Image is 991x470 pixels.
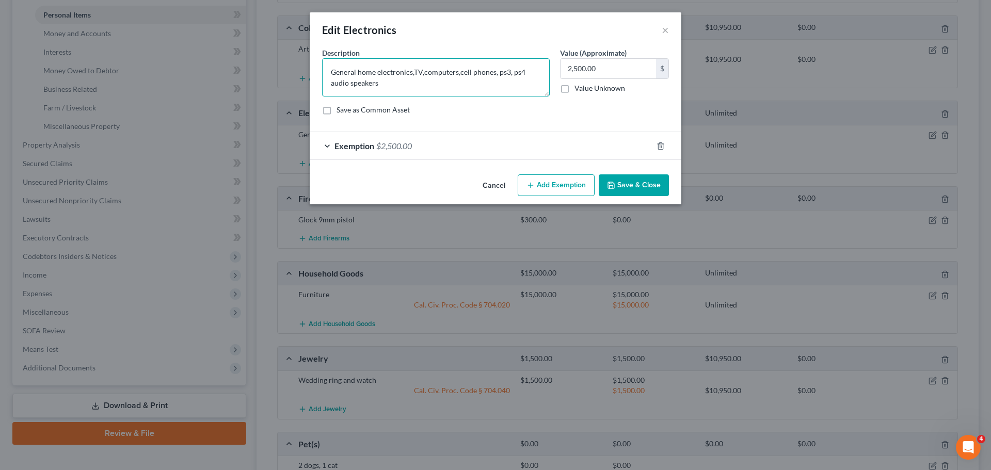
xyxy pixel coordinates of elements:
div: Edit Electronics [322,23,396,37]
iframe: Intercom live chat [956,435,981,460]
input: 0.00 [561,59,656,78]
span: Description [322,48,360,57]
button: Add Exemption [518,174,595,196]
label: Value Unknown [574,83,625,93]
button: Save & Close [599,174,669,196]
button: × [662,24,669,36]
label: Save as Common Asset [337,105,410,115]
label: Value (Approximate) [560,47,627,58]
span: $2,500.00 [376,141,412,151]
div: $ [656,59,668,78]
span: 4 [977,435,985,443]
span: Exemption [334,141,374,151]
button: Cancel [474,175,514,196]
